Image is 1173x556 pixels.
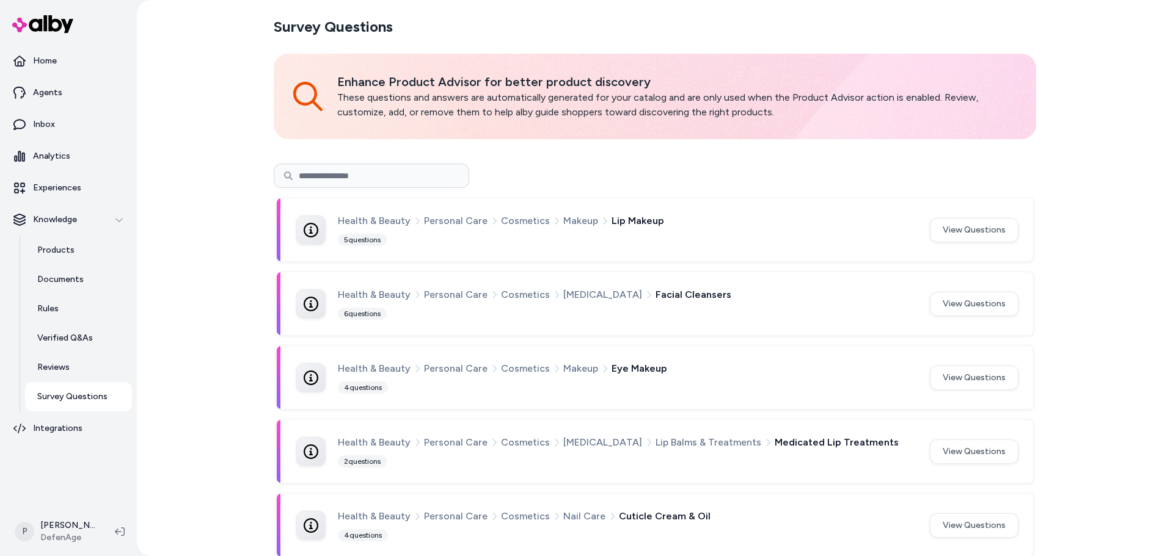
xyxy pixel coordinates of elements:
[338,529,388,541] div: 4 questions
[424,435,488,450] span: Personal Care
[612,213,664,229] span: Lip Makeup
[501,508,550,524] span: Cosmetics
[5,414,132,443] a: Integrations
[33,118,55,131] p: Inbox
[930,513,1018,538] button: View Questions
[37,273,84,286] p: Documents
[424,287,488,303] span: Personal Care
[563,213,598,229] span: Makeup
[501,361,550,377] span: Cosmetics
[33,422,82,435] p: Integrations
[15,522,34,541] span: P
[424,361,488,377] span: Personal Care
[25,323,132,353] a: Verified Q&As
[563,435,642,450] span: [MEDICAL_DATA]
[619,508,711,524] span: Cuticle Cream & Oil
[563,361,598,377] span: Makeup
[501,435,550,450] span: Cosmetics
[930,292,1018,316] button: View Questions
[338,381,388,394] div: 4 questions
[37,332,93,344] p: Verified Q&As
[40,532,95,544] span: DefenAge
[5,110,132,139] a: Inbox
[337,73,1017,90] p: Enhance Product Advisor for better product discovery
[424,213,488,229] span: Personal Care
[33,87,62,99] p: Agents
[33,182,81,194] p: Experiences
[338,455,387,468] div: 2 questions
[12,15,73,33] img: alby Logo
[338,213,411,229] span: Health & Beauty
[338,361,411,377] span: Health & Beauty
[37,361,70,374] p: Reviews
[25,265,132,294] a: Documents
[37,244,75,256] p: Products
[33,150,70,162] p: Analytics
[5,142,132,171] a: Analytics
[656,435,761,450] span: Lip Balms & Treatments
[930,439,1018,464] button: View Questions
[5,46,132,76] a: Home
[424,508,488,524] span: Personal Care
[656,287,731,303] span: Facial Cleansers
[5,173,132,203] a: Experiences
[338,508,411,524] span: Health & Beauty
[338,435,411,450] span: Health & Beauty
[338,308,387,320] div: 6 questions
[775,435,899,450] span: Medicated Lip Treatments
[5,78,132,107] a: Agents
[5,205,132,234] button: Knowledge
[25,353,132,382] a: Reviews
[25,382,132,411] a: Survey Questions
[930,366,1018,390] button: View Questions
[40,519,95,532] p: [PERSON_NAME]
[37,303,59,315] p: Rules
[501,213,550,229] span: Cosmetics
[563,508,605,524] span: Nail Care
[33,214,77,226] p: Knowledge
[337,90,1017,120] p: These questions and answers are automatically generated for your catalog and are only used when t...
[563,287,642,303] span: [MEDICAL_DATA]
[274,17,393,37] h2: Survey Questions
[338,234,387,246] div: 5 questions
[612,361,667,377] span: Eye Makeup
[501,287,550,303] span: Cosmetics
[25,294,132,323] a: Rules
[930,218,1018,242] button: View Questions
[7,512,105,551] button: P[PERSON_NAME]DefenAge
[338,287,411,303] span: Health & Beauty
[33,55,57,67] p: Home
[37,391,108,403] p: Survey Questions
[25,236,132,265] a: Products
